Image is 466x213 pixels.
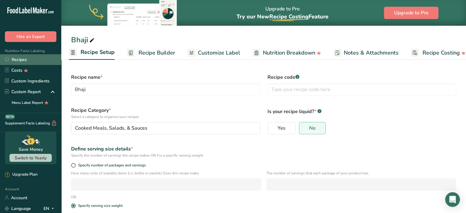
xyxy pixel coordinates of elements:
[71,83,260,96] input: Type your recipe name here
[9,154,52,162] button: Switch to Yearly
[71,107,260,120] label: Recipe Category
[71,153,456,158] div: Specify the number of servings the recipe makes OR Fix a specific serving weight
[5,114,15,119] div: BETA
[267,107,457,115] p: Is your recipe liquid?
[71,122,260,134] button: Cooked Meals, Salads, & Sauces
[5,172,37,178] div: Upgrade Plan
[67,194,80,200] div: OR
[267,74,457,81] label: Recipe code
[422,49,460,57] span: Recipe Costing
[266,170,457,176] p: The number of servings that each package of your product has.
[267,83,457,96] input: Type your recipe code here
[344,49,399,57] span: Notes & Attachments
[5,31,56,42] button: Hire an Expert
[71,145,456,153] div: Define serving size details
[237,13,328,20] span: Try our New Feature
[15,155,47,161] span: Switch to Yearly
[69,45,115,60] a: Recipe Setup
[278,125,286,131] span: Yes
[81,48,115,56] span: Recipe Setup
[19,146,43,153] div: Save Money
[237,0,328,26] div: Upgrade to Pro
[75,124,147,132] span: Cooked Meals, Salads, & Sauces
[71,74,260,81] label: Recipe name
[394,9,428,17] span: Upgrade to Pro
[252,46,321,60] a: Nutrition Breakdown
[263,49,315,57] span: Nutrition Breakdown
[71,34,96,45] div: Bhaji
[127,46,175,60] a: Recipe Builder
[198,49,240,57] span: Customize Label
[309,125,316,131] span: No
[188,46,240,60] a: Customize Label
[44,205,56,212] div: EN
[71,114,260,120] p: Select a category to organize your recipes
[78,203,123,208] div: Specify serving size weight
[138,49,175,57] span: Recipe Builder
[445,192,460,207] div: Open Intercom Messenger
[384,7,438,19] button: Upgrade to Pro
[411,46,466,60] a: Recipe Costing
[71,170,261,176] p: How many units of sealable items (i.e. bottle or packet) Does this recipe make.
[76,163,146,168] span: Specify number of packages and servings
[5,89,41,95] div: Custom Report
[333,46,399,60] a: Notes & Attachments
[269,13,309,20] span: Recipe Costing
